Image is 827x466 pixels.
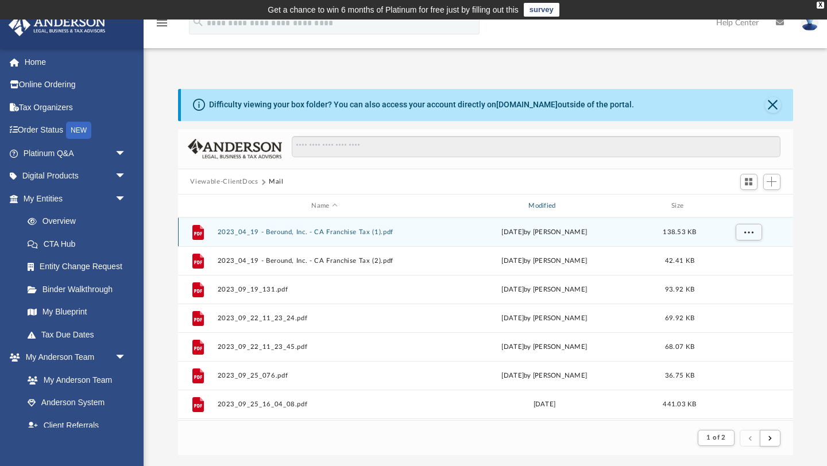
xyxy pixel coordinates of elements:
a: My Anderson Teamarrow_drop_down [8,346,138,369]
a: Tax Organizers [8,96,144,119]
span: 68.07 KB [664,344,694,350]
input: Search files and folders [292,136,780,158]
span: 36.75 KB [664,372,694,379]
div: Name [217,201,431,211]
button: 2023_09_22_11_23_45.pdf [217,343,432,351]
a: Platinum Q&Aarrow_drop_down [8,142,144,165]
button: 2023_04_19 - Beround, Inc. - CA Franchise Tax (2).pdf [217,257,432,265]
button: Close [765,97,781,113]
button: 2023_09_25_076.pdf [217,372,432,379]
i: search [192,15,204,28]
button: 2023_04_19 - Beround, Inc. - CA Franchise Tax (1).pdf [217,228,432,236]
button: Viewable-ClientDocs [190,177,258,187]
div: Size [656,201,702,211]
span: arrow_drop_down [115,142,138,165]
span: arrow_drop_down [115,187,138,211]
div: NEW [66,122,91,139]
div: [DATE] by [PERSON_NAME] [437,256,652,266]
div: close [817,2,824,9]
a: Overview [16,210,144,233]
span: 69.92 KB [664,315,694,321]
a: My Entitiesarrow_drop_down [8,187,144,210]
a: Binder Walkthrough [16,278,144,301]
div: grid [178,218,793,421]
div: [DATE] by [PERSON_NAME] [437,313,652,324]
button: 1 of 2 [698,430,734,446]
div: [DATE] by [PERSON_NAME] [437,227,652,238]
div: Get a chance to win 6 months of Platinum for free just by filling out this [268,3,519,17]
button: 2023_09_19_131.pdf [217,286,432,293]
a: My Blueprint [16,301,138,324]
div: [DATE] by [PERSON_NAME] [437,371,652,381]
div: Modified [436,201,651,211]
span: arrow_drop_down [115,165,138,188]
img: User Pic [801,14,818,31]
div: id [708,201,788,211]
a: CTA Hub [16,232,144,255]
a: Client Referrals [16,414,138,437]
a: Home [8,51,144,73]
img: Anderson Advisors Platinum Portal [5,14,109,36]
a: survey [524,3,559,17]
span: arrow_drop_down [115,346,138,370]
a: Order StatusNEW [8,119,144,142]
span: 138.53 KB [663,229,696,235]
div: id [183,201,211,211]
span: 93.92 KB [664,286,694,293]
button: Add [763,174,780,190]
div: [DATE] [437,399,652,410]
div: Difficulty viewing your box folder? You can also access your account directly on outside of the p... [209,99,634,111]
button: 2023_09_22_11_23_24.pdf [217,314,432,322]
a: Tax Due Dates [16,323,144,346]
a: Anderson System [16,391,138,414]
i: menu [155,16,169,30]
span: 441.03 KB [663,401,696,407]
button: More options [735,224,762,241]
span: 1 of 2 [706,434,725,441]
a: Online Ordering [8,73,144,96]
a: Digital Productsarrow_drop_down [8,165,144,188]
button: Switch to Grid View [740,174,758,190]
a: My Anderson Team [16,368,132,391]
a: menu [155,22,169,30]
div: [DATE] by [PERSON_NAME] [437,342,652,352]
button: 2023_09_25_16_04_08.pdf [217,401,432,408]
a: [DOMAIN_NAME] [496,100,558,109]
a: Entity Change Request [16,255,144,278]
span: 42.41 KB [664,258,694,264]
div: [DATE] by [PERSON_NAME] [437,285,652,295]
button: Mail [269,177,284,187]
